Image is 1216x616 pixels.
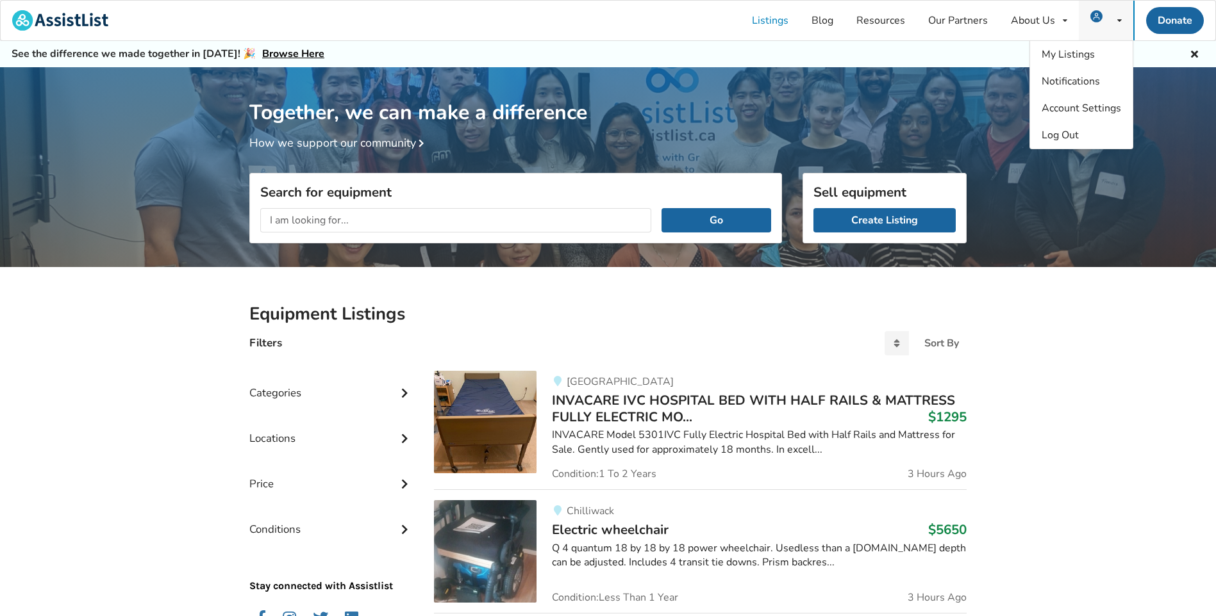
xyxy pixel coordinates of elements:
span: Account Settings [1042,101,1121,115]
p: Stay connected with Assistlist [249,543,413,594]
input: I am looking for... [260,208,651,232]
img: mobility-electric wheelchair [434,500,537,603]
span: 3 Hours Ago [908,469,967,479]
a: bedroom equipment-invacare ivc hospital bed with half rails & mattress fully electric model 5301[... [434,371,967,490]
div: Categories [249,361,413,406]
span: Notifications [1042,74,1100,88]
span: My Listings [1042,47,1095,61]
div: Locations [249,406,413,451]
h3: Search for equipment [260,184,771,200]
div: Price [249,451,413,497]
div: Q 4 quantum 18 by 18 by 18 power wheelchair. Usedless than a [DOMAIN_NAME] depth can be adjusted.... [552,541,967,571]
img: assistlist-logo [12,10,108,31]
div: About Us [1011,15,1055,26]
span: 3 Hours Ago [908,592,967,603]
a: Resources [845,1,917,40]
a: Our Partners [917,1,999,40]
h3: $1295 [928,409,967,425]
h4: Filters [249,336,282,350]
a: mobility-electric wheelchair ChilliwackElectric wheelchair$5650Q 4 quantum 18 by 18 by 18 power w... [434,489,967,613]
h2: Equipment Listings [249,303,967,325]
a: Browse Here [262,47,324,61]
span: Log Out [1042,128,1079,142]
h1: Together, we can make a difference [249,67,967,126]
span: Electric wheelchair [552,521,669,539]
span: Condition: 1 To 2 Years [552,469,656,479]
span: [GEOGRAPHIC_DATA] [567,375,674,389]
img: user icon [1090,10,1103,22]
a: Listings [740,1,800,40]
button: Go [662,208,771,232]
img: bedroom equipment-invacare ivc hospital bed with half rails & mattress fully electric model 5301 [434,371,537,473]
span: Chilliwack [567,504,614,518]
h3: Sell equipment [813,184,956,200]
div: INVACARE Model 5301IVC Fully Electric Hospital Bed with Half Rails and Mattress for Sale. Gently ... [552,428,967,457]
div: Conditions [249,497,413,542]
span: INVACARE IVC HOSPITAL BED WITH HALF RAILS & MATTRESS FULLY ELECTRIC MO... [552,391,955,426]
a: Create Listing [813,208,956,232]
h5: See the difference we made together in [DATE]! 🎉 [12,47,324,61]
div: Sort By [924,338,959,348]
span: Condition: Less Than 1 Year [552,592,678,603]
a: Blog [800,1,845,40]
h3: $5650 [928,521,967,538]
a: Donate [1146,7,1204,34]
a: How we support our community [249,135,429,150]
